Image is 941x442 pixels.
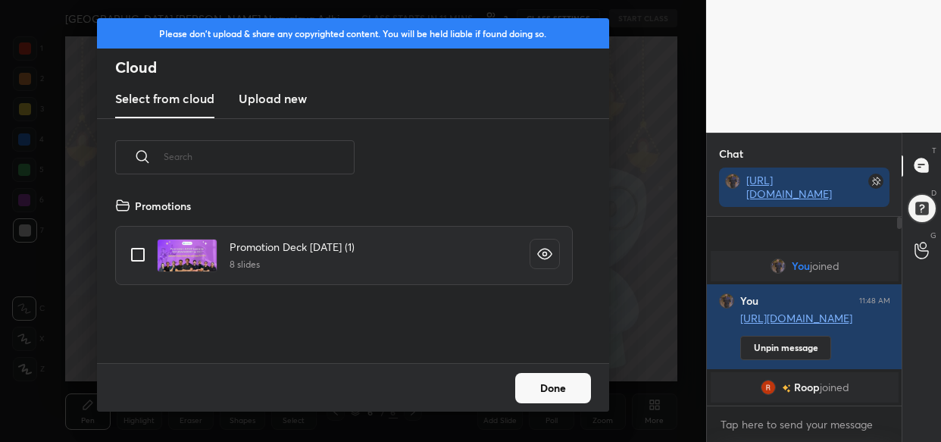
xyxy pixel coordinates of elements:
[760,380,775,395] img: 3
[239,89,307,108] h3: Upload new
[97,192,591,363] div: grid
[725,174,740,189] img: 2b9392717e4c4b858f816e17e63d45df.jpg
[230,258,355,271] h5: 8 slides
[770,259,785,274] img: 2b9392717e4c4b858f816e17e63d45df.jpg
[164,124,355,189] input: Search
[930,230,936,241] p: G
[791,260,809,272] span: You
[115,89,214,108] h3: Select from cloud
[781,384,790,392] img: no-rating-badge.077c3623.svg
[793,381,819,393] span: Roop
[157,239,217,272] img: 16811845470OCVWK.pdf
[859,296,890,306] div: 11:48 AM
[115,58,609,77] h2: Cloud
[740,294,758,308] h6: You
[719,293,734,309] img: 2b9392717e4c4b858f816e17e63d45df.jpg
[230,239,355,255] h4: Promotion Deck [DATE] (1)
[707,133,755,174] p: Chat
[740,311,852,325] a: [URL][DOMAIN_NAME]
[819,381,849,393] span: joined
[97,18,609,49] div: Please don't upload & share any copyrighted content. You will be held liable if found doing so.
[932,145,936,156] p: T
[740,336,831,360] button: Unpin message
[707,248,902,406] div: grid
[931,187,936,199] p: D
[135,198,191,214] h4: Promotions
[809,260,839,272] span: joined
[515,373,591,403] button: Done
[746,173,832,201] a: [URL][DOMAIN_NAME]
